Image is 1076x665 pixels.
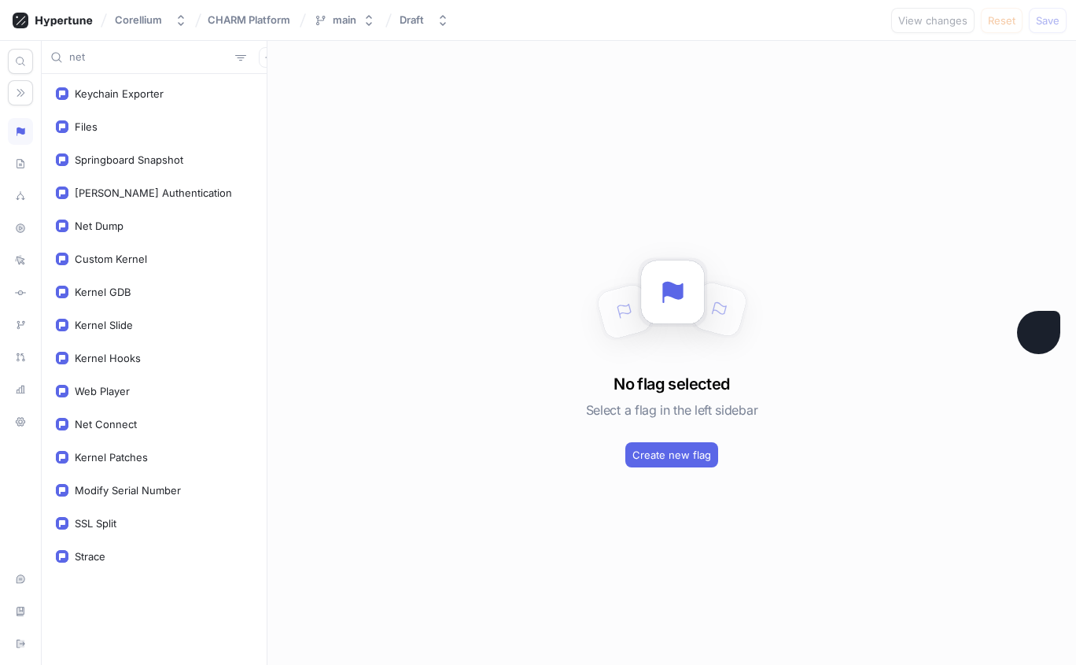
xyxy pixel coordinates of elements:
[8,376,33,403] div: Analytics
[8,247,33,274] div: Logs
[586,396,757,424] h5: Select a flag in the left sidebar
[614,372,729,396] h3: No flag selected
[400,13,424,27] div: Draft
[1029,8,1067,33] button: Save
[75,319,133,331] div: Kernel Slide
[208,14,290,25] span: CHARM Platform
[75,220,123,232] div: Net Dump
[8,118,33,145] div: Logic
[8,150,33,177] div: Schema
[898,16,967,25] span: View changes
[69,50,229,65] input: Search...
[8,183,33,209] div: Splits
[625,442,718,467] button: Create new flag
[8,630,33,657] div: Sign out
[8,215,33,242] div: Preview
[632,450,711,460] span: Create new flag
[981,8,1023,33] button: Reset
[75,484,181,497] div: Modify Serial Number
[308,7,381,33] button: main
[75,418,137,430] div: Net Connect
[8,408,33,435] div: Settings
[75,451,148,464] div: Kernel Patches
[75,517,116,530] div: SSL Split
[75,187,232,199] div: [PERSON_NAME] Authentication
[115,13,162,27] div: Corellium
[8,598,33,625] div: Documentation
[8,344,33,371] div: Pull requests
[8,279,33,306] div: Diff
[75,253,147,265] div: Custom Kernel
[891,8,975,33] button: View changes
[75,385,130,397] div: Web Player
[75,352,141,364] div: Kernel Hooks
[393,7,455,33] button: Draft
[8,566,33,593] div: Live chat
[333,13,356,27] div: main
[8,312,33,338] div: Branches
[109,7,193,33] button: Corellium
[75,550,105,563] div: Strace
[75,87,164,100] div: Keychain Exporter
[75,120,98,133] div: Files
[75,286,131,298] div: Kernel GDB
[1036,16,1059,25] span: Save
[75,153,183,166] div: Springboard Snapshot
[988,16,1015,25] span: Reset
